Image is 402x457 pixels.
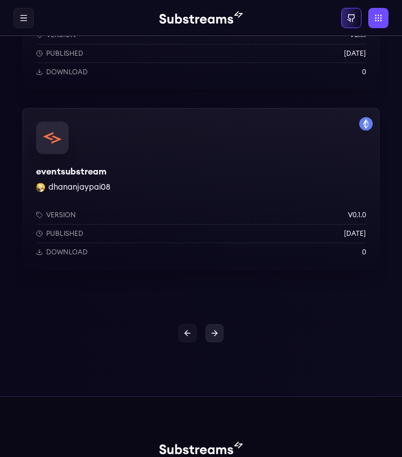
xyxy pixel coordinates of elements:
p: Download [46,68,88,77]
p: [DATE] [344,49,366,58]
p: Published [46,49,83,58]
p: 0 [362,248,366,257]
p: [DATE] [344,229,366,238]
img: Substream's logo [159,11,243,25]
button: dhananjaypai08 [48,182,110,193]
p: Published [46,229,83,238]
a: Filter by mainnet networkeventsubstreameventsubstreamdhananjaypai08 dhananjaypai08Versionv0.1.0Pu... [23,108,379,270]
p: v0.1.0 [348,210,366,219]
p: 0 [362,68,366,77]
p: Version [46,210,76,219]
p: Download [46,248,88,257]
img: Substream's logo [159,442,243,455]
img: Filter by mainnet network [359,117,373,131]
